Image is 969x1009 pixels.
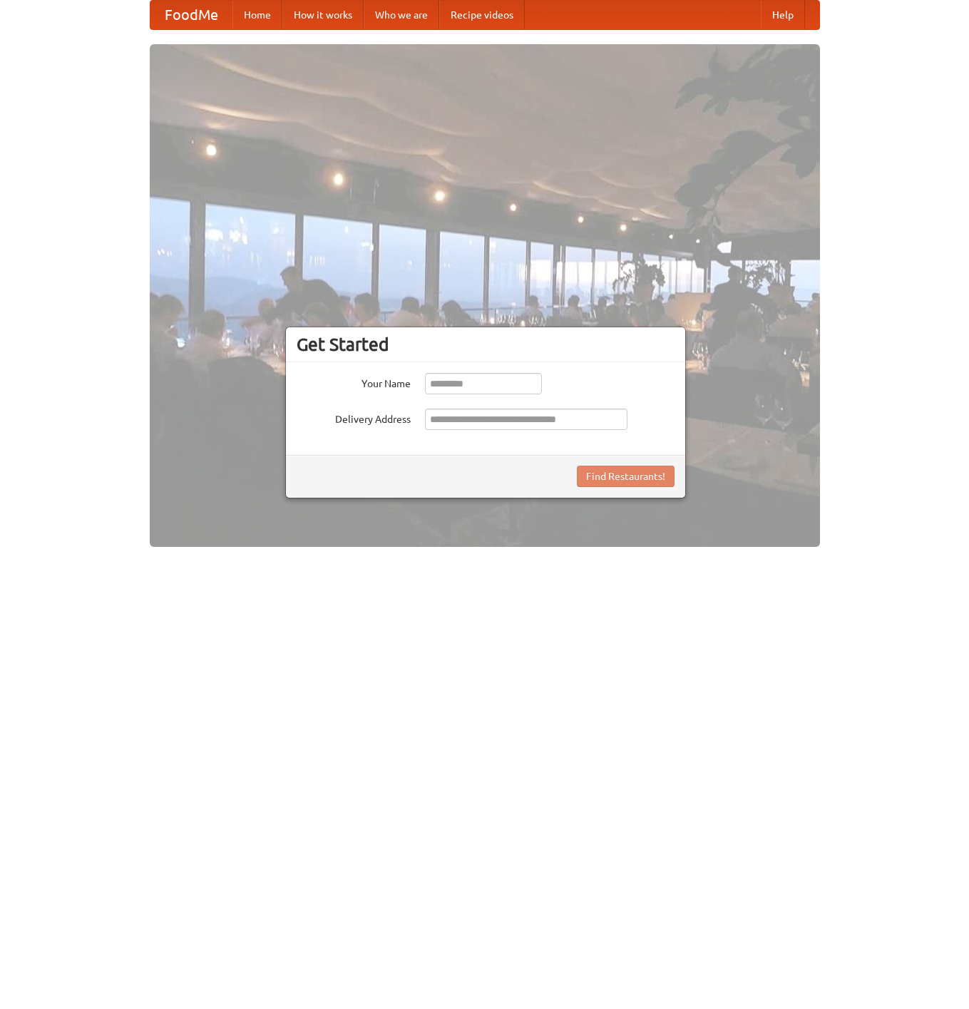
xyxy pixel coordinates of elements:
[150,1,232,29] a: FoodMe
[232,1,282,29] a: Home
[297,334,675,355] h3: Get Started
[439,1,525,29] a: Recipe videos
[577,466,675,487] button: Find Restaurants!
[364,1,439,29] a: Who we are
[761,1,805,29] a: Help
[282,1,364,29] a: How it works
[297,409,411,426] label: Delivery Address
[297,373,411,391] label: Your Name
